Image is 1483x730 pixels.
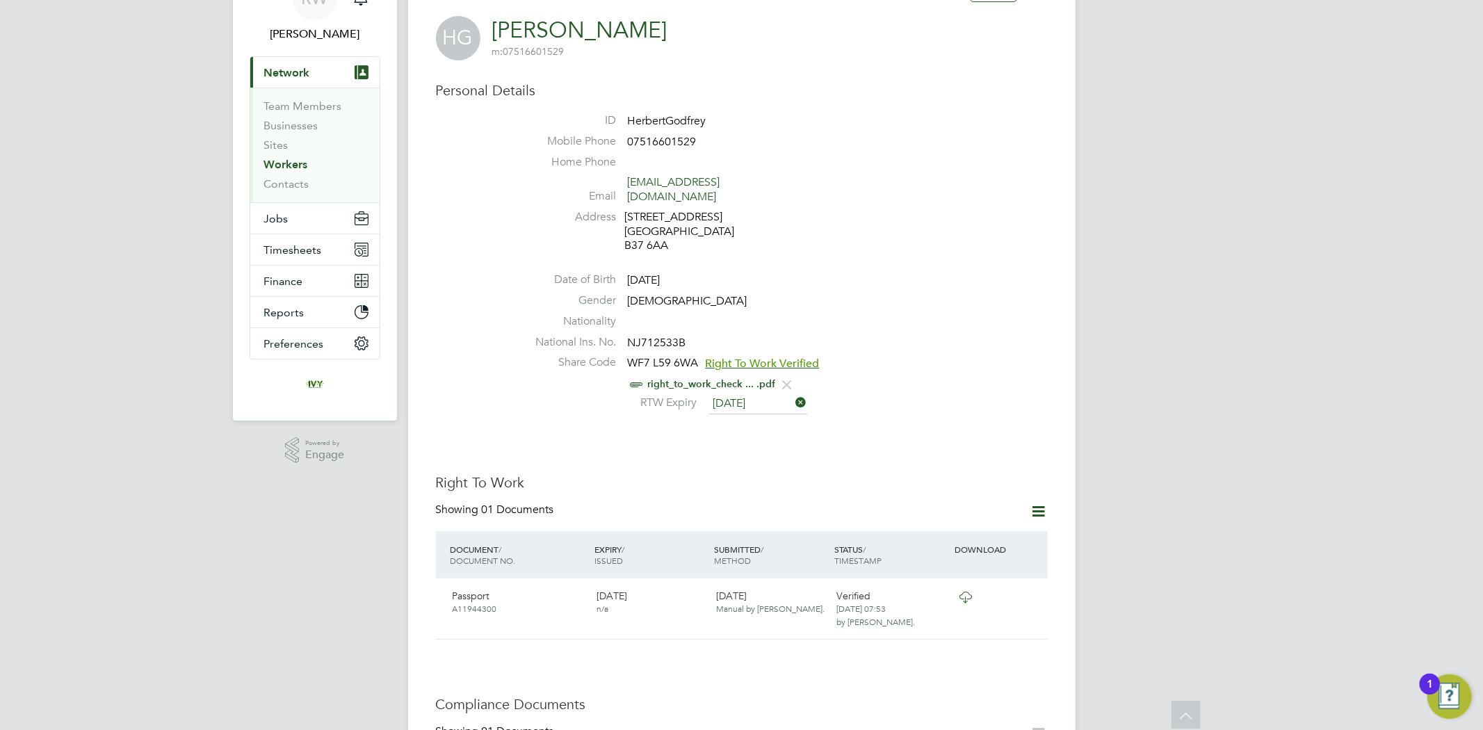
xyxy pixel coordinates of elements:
div: [DATE] [711,584,832,620]
div: DOCUMENT [447,537,591,573]
div: Passport [447,584,591,620]
input: Select one [708,394,807,414]
label: Date of Birth [519,273,617,287]
span: [DATE] 07:53 [836,603,886,614]
div: SUBMITTED [711,537,832,573]
a: Businesses [264,119,318,132]
span: Finance [264,275,303,288]
a: Team Members [264,99,342,113]
span: Timesheets [264,243,322,257]
a: Contacts [264,177,309,190]
span: DOCUMENT NO. [451,555,516,566]
span: / [499,544,502,555]
span: Jobs [264,212,289,225]
button: Reports [250,297,380,327]
a: [EMAIL_ADDRESS][DOMAIN_NAME] [628,175,720,204]
a: right_to_work_check ... .pdf [648,378,776,390]
button: Open Resource Center, 1 new notification [1427,674,1472,719]
span: Rob Winchle [250,26,380,42]
span: TIMESTAMP [834,555,882,566]
span: Reports [264,306,305,319]
span: 07516601529 [492,45,565,58]
button: Jobs [250,203,380,234]
label: Address [519,210,617,225]
span: Preferences [264,337,324,350]
span: Powered by [305,437,344,449]
a: Sites [264,138,289,152]
span: Manual by [PERSON_NAME]. [717,603,825,614]
button: Network [250,57,380,88]
label: Gender [519,293,617,308]
div: DOWNLOAD [951,537,1047,562]
div: Showing [436,503,557,517]
span: HerbertGodfrey [628,114,706,128]
div: STATUS [831,537,951,573]
button: Preferences [250,328,380,359]
label: ID [519,113,617,128]
span: Right To Work Verified [706,357,820,371]
a: Go to home page [250,373,380,396]
a: Workers [264,158,308,171]
label: Email [519,189,617,204]
button: Finance [250,266,380,296]
label: National Ins. No. [519,335,617,350]
span: 07516601529 [628,135,697,149]
h3: Compliance Documents [436,695,1048,713]
label: Share Code [519,355,617,370]
div: [STREET_ADDRESS] [GEOGRAPHIC_DATA] B37 6AA [625,210,757,253]
span: 01 Documents [482,503,554,517]
div: [DATE] [591,584,711,620]
div: Network [250,88,380,202]
span: m: [492,45,503,58]
span: HG [436,16,480,60]
span: Network [264,66,310,79]
h3: Right To Work [436,473,1048,492]
span: n/a [597,603,608,614]
span: / [863,544,866,555]
a: Powered byEngage [285,437,344,464]
div: 1 [1427,684,1433,702]
span: / [761,544,764,555]
img: ivyresourcegroup-logo-retina.png [304,373,326,396]
a: [PERSON_NAME] [492,17,667,44]
span: NJ712533B [628,336,686,350]
label: Nationality [519,314,617,329]
span: ISSUED [594,555,623,566]
span: [DEMOGRAPHIC_DATA] [628,294,747,308]
span: Verified [836,590,870,602]
label: Mobile Phone [519,134,617,149]
button: Timesheets [250,234,380,265]
span: Engage [305,449,344,461]
label: RTW Expiry [628,396,697,410]
span: WF7 L59 6WA [628,357,699,371]
span: A11944300 [453,603,497,614]
span: METHOD [715,555,752,566]
div: EXPIRY [591,537,711,573]
span: by [PERSON_NAME]. [836,616,915,627]
span: / [622,544,624,555]
h3: Personal Details [436,81,1048,99]
span: [DATE] [628,273,661,287]
label: Home Phone [519,155,617,170]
